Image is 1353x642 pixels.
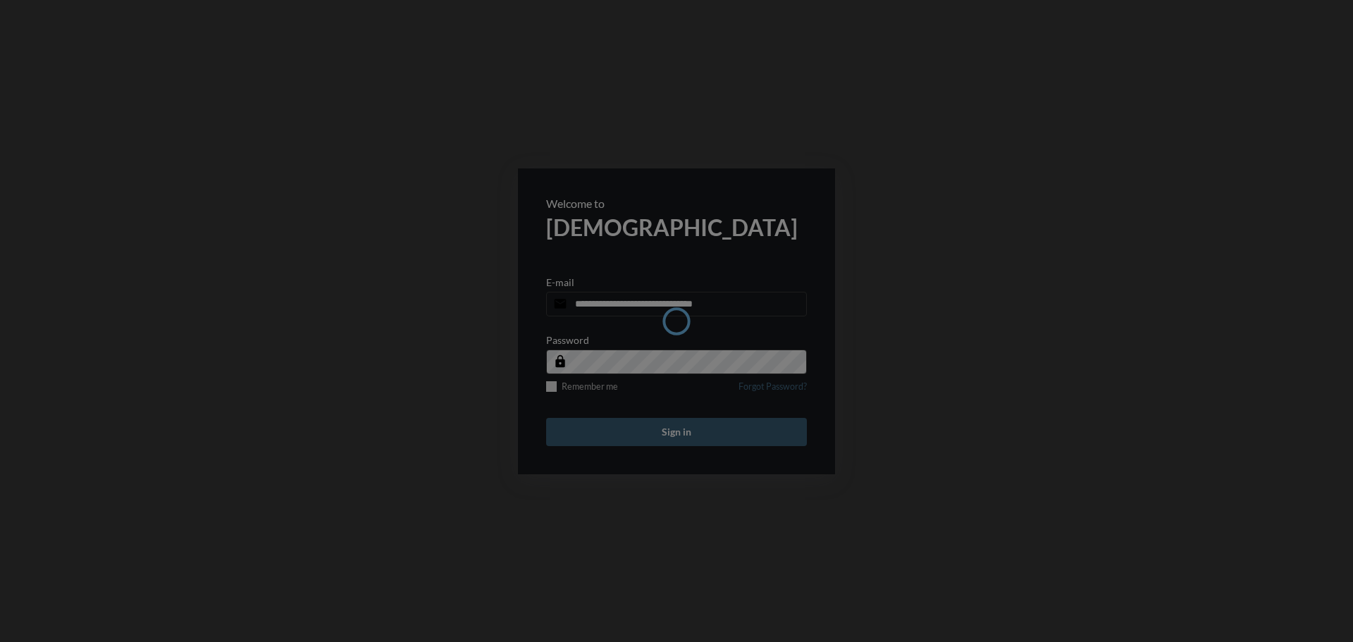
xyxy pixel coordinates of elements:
[546,418,807,446] button: Sign in
[546,334,589,346] p: Password
[546,197,807,210] p: Welcome to
[739,381,807,400] a: Forgot Password?
[546,214,807,241] h2: [DEMOGRAPHIC_DATA]
[546,381,618,392] label: Remember me
[546,276,574,288] p: E-mail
